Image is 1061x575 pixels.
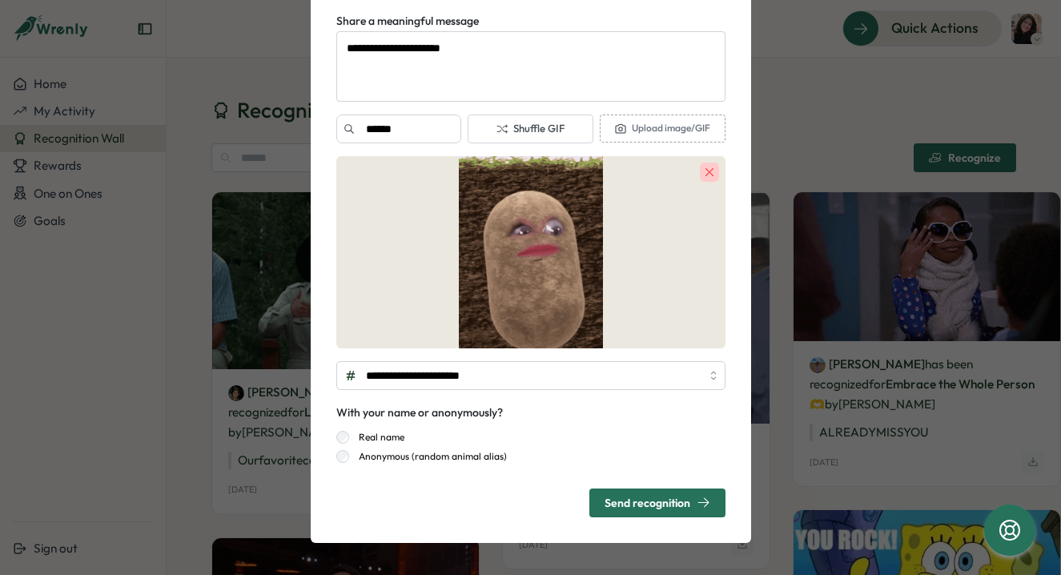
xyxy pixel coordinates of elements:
[336,156,725,348] img: gif
[589,489,725,517] button: Send recognition
[349,431,404,444] label: Real name
[336,13,479,30] label: Share a meaningful message
[468,115,593,143] button: Shuffle GIF
[496,122,565,136] span: Shuffle GIF
[605,496,710,509] div: Send recognition
[349,450,507,463] label: Anonymous (random animal alias)
[336,404,503,422] div: With your name or anonymously?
